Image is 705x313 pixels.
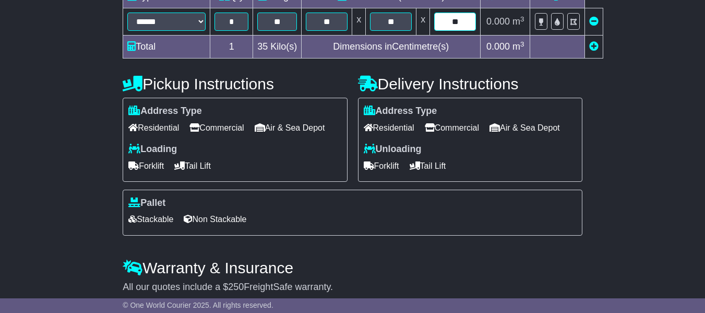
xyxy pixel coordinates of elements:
[255,120,325,136] span: Air & Sea Depot
[257,41,268,52] span: 35
[184,211,246,227] span: Non Stackable
[352,8,366,36] td: x
[589,16,599,27] a: Remove this item
[123,282,582,293] div: All our quotes include a $ FreightSafe warranty.
[364,144,422,155] label: Unloading
[486,16,510,27] span: 0.000
[128,120,179,136] span: Residential
[210,36,253,59] td: 1
[123,259,582,276] h4: Warranty & Insurance
[253,36,302,59] td: Kilo(s)
[512,16,524,27] span: m
[489,120,560,136] span: Air & Sea Depot
[128,106,202,117] label: Address Type
[410,158,446,174] span: Tail Lift
[302,36,481,59] td: Dimensions in Centimetre(s)
[364,106,437,117] label: Address Type
[174,158,211,174] span: Tail Lift
[128,211,173,227] span: Stackable
[416,8,430,36] td: x
[364,120,414,136] span: Residential
[128,198,165,209] label: Pallet
[123,36,210,59] td: Total
[520,15,524,23] sup: 3
[364,158,399,174] span: Forklift
[358,75,582,92] h4: Delivery Instructions
[589,41,599,52] a: Add new item
[123,301,273,309] span: © One World Courier 2025. All rights reserved.
[128,144,177,155] label: Loading
[123,75,347,92] h4: Pickup Instructions
[520,40,524,48] sup: 3
[486,41,510,52] span: 0.000
[425,120,479,136] span: Commercial
[228,282,244,292] span: 250
[512,41,524,52] span: m
[189,120,244,136] span: Commercial
[128,158,164,174] span: Forklift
